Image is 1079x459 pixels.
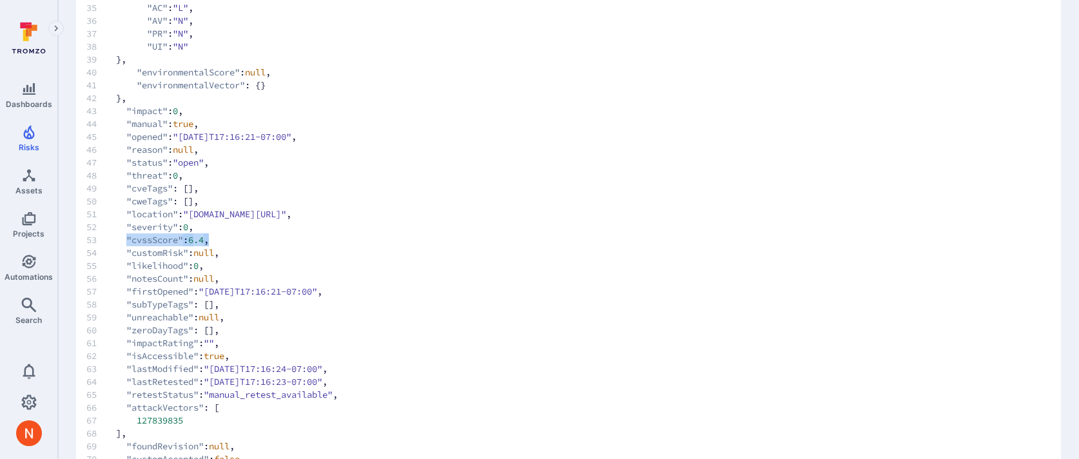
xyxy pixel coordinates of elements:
span: 69 [86,440,116,453]
span: : [ [204,401,219,414]
span: "[DATE]T17:16:21-07:00" [173,130,291,143]
span: , [333,388,338,401]
span: , [266,66,271,79]
span: true [173,117,193,130]
span: 64 [86,375,116,388]
img: ACg8ocIprwjrgDQnDsNSk9Ghn5p5-B8DpAKWoJ5Gi9syOE4K59tr4Q=s96-c [16,420,42,446]
span: "PR" [147,27,168,40]
span: : [199,362,204,375]
span: "reason" [126,143,168,156]
span: "open" [173,156,204,169]
span: : [204,440,209,453]
span: , [188,14,193,27]
span: : [], [193,324,219,337]
span: Automations [5,272,53,282]
span: "zeroDayTags" [126,324,193,337]
span: "subTypeTags" [126,298,193,311]
span: : [199,388,204,401]
span: "cveTags" [126,182,173,195]
span: , [178,169,183,182]
span: , [199,259,204,272]
span: null [209,440,229,453]
span: , [204,156,209,169]
span: Dashboards [6,99,52,109]
div: Neeren Patki [16,420,42,446]
span: }, [86,53,1025,66]
span: "[DOMAIN_NAME][URL]" [183,208,286,220]
span: 56 [86,272,116,285]
span: : [240,66,245,79]
span: : [188,272,193,285]
span: null [193,246,214,259]
span: : [193,285,199,298]
span: : [], [173,195,199,208]
span: null [245,66,266,79]
span: "retestStatus" [126,388,199,401]
span: , [322,362,327,375]
span: Risks [19,142,39,152]
span: 51 [86,208,116,220]
span: 47 [86,156,116,169]
span: 60 [86,324,116,337]
span: 35 [86,1,116,14]
span: 63 [86,362,116,375]
span: 62 [86,349,116,362]
span: : [199,337,204,349]
span: "cweTags" [126,195,173,208]
span: "impactRating" [126,337,199,349]
span: 58 [86,298,116,311]
span: "isAccessible" [126,349,199,362]
span: : [199,375,204,388]
span: "N" [173,27,188,40]
span: "impact" [126,104,168,117]
span: 45 [86,130,116,143]
span: "AC" [147,1,168,14]
span: "" [204,337,214,349]
span: , [291,130,296,143]
span: , [214,272,219,285]
span: : [193,311,199,324]
span: null [199,311,219,324]
span: ], [86,427,1025,440]
span: "cvssScore" [126,233,183,246]
span: 0 [193,259,199,272]
span: : [168,104,173,117]
span: : [168,169,173,182]
span: 53 [86,233,116,246]
span: "foundRevision" [126,440,204,453]
span: 40 [86,66,116,79]
span: "unreachable" [126,311,193,324]
span: 43 [86,104,116,117]
span: Search [15,315,42,325]
span: : [168,1,173,14]
span: , [214,246,219,259]
span: "attackVectors" [126,401,204,414]
span: : [188,259,193,272]
span: , [214,337,219,349]
span: 48 [86,169,116,182]
span: , [204,233,209,246]
span: 52 [86,220,116,233]
span: "AV" [147,14,168,27]
span: , [188,1,193,14]
span: "N" [173,14,188,27]
span: 41 [86,79,116,92]
span: "opened" [126,130,168,143]
span: null [193,272,214,285]
span: "notesCount" [126,272,188,285]
span: "severity" [126,220,178,233]
span: 0 [173,169,178,182]
span: 59 [86,311,116,324]
span: 67 [86,414,116,427]
span: "N" [173,40,188,53]
span: : [], [173,182,199,195]
span: null [173,143,193,156]
span: 61 [86,337,116,349]
span: : [], [193,298,219,311]
span: "UI" [147,40,168,53]
span: 44 [86,117,116,130]
span: : [168,130,173,143]
span: "[DATE]T17:16:21-07:00" [199,285,317,298]
span: , [229,440,235,453]
span: 6.4 [188,233,204,246]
